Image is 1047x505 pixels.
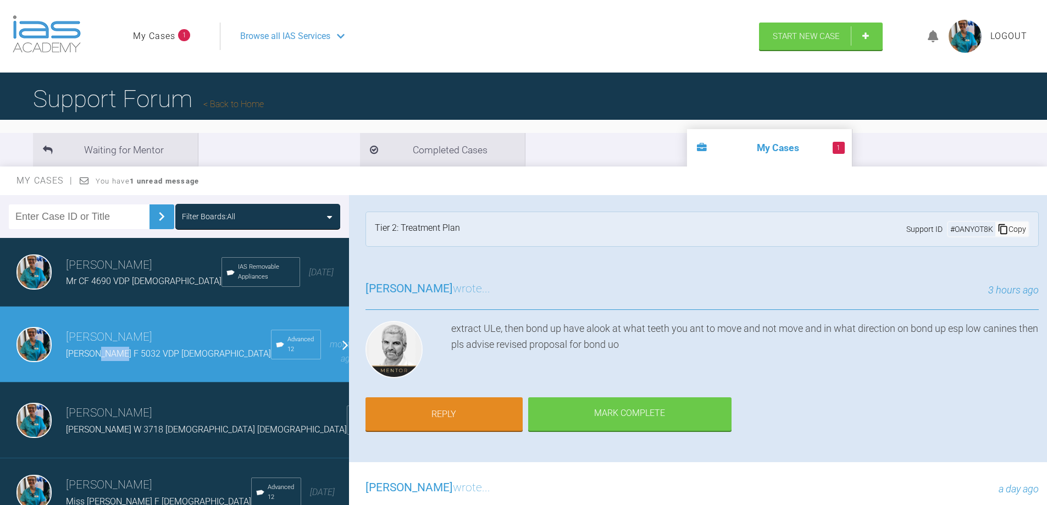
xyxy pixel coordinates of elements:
[153,208,170,225] img: chevronRight.28bd32b0.svg
[13,15,81,53] img: logo-light.3e3ef733.png
[66,256,221,275] h3: [PERSON_NAME]
[906,223,943,235] span: Support ID
[949,20,982,53] img: profile.png
[759,23,883,50] a: Start New Case
[310,487,335,497] span: [DATE]
[66,424,347,435] span: [PERSON_NAME] W 3718 [DEMOGRAPHIC_DATA] [DEMOGRAPHIC_DATA]
[133,29,175,43] a: My Cases
[687,129,852,167] li: My Cases
[365,479,490,497] h3: wrote...
[528,397,732,431] div: Mark Complete
[66,328,271,347] h3: [PERSON_NAME]
[16,175,73,186] span: My Cases
[365,282,453,295] span: [PERSON_NAME]
[203,99,264,109] a: Back to Home
[178,29,190,41] span: 1
[999,483,1039,495] span: a day ago
[451,321,1039,382] div: extract ULe, then bond up have alook at what teeth you ant to move and not move and in what direc...
[96,177,200,185] span: You have
[365,481,453,494] span: [PERSON_NAME]
[365,321,423,378] img: Ross Hobson
[66,476,251,495] h3: [PERSON_NAME]
[240,29,330,43] span: Browse all IAS Services
[948,223,995,235] div: # OANYOT8K
[238,262,295,282] span: IAS Removable Appliances
[360,133,525,167] li: Completed Cases
[16,254,52,290] img: Åsa Ulrika Linnea Feneley
[988,284,1039,296] span: 3 hours ago
[16,403,52,438] img: Åsa Ulrika Linnea Feneley
[182,210,235,223] div: Filter Boards: All
[33,133,198,167] li: Waiting for Mentor
[268,482,296,502] span: Advanced 12
[365,280,490,298] h3: wrote...
[995,222,1028,236] div: Copy
[66,276,221,286] span: Mr CF 4690 VDP [DEMOGRAPHIC_DATA]
[287,335,316,354] span: Advanced 12
[330,325,355,363] span: a month ago
[773,31,840,41] span: Start New Case
[833,142,845,154] span: 1
[16,327,52,362] img: Åsa Ulrika Linnea Feneley
[990,29,1027,43] a: Logout
[309,267,334,278] span: [DATE]
[33,80,264,118] h1: Support Forum
[130,177,199,185] strong: 1 unread message
[365,397,523,431] a: Reply
[66,404,347,423] h3: [PERSON_NAME]
[9,204,149,229] input: Enter Case ID or Title
[375,221,460,237] div: Tier 2: Treatment Plan
[66,348,271,359] span: [PERSON_NAME] F 5032 VDP [DEMOGRAPHIC_DATA]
